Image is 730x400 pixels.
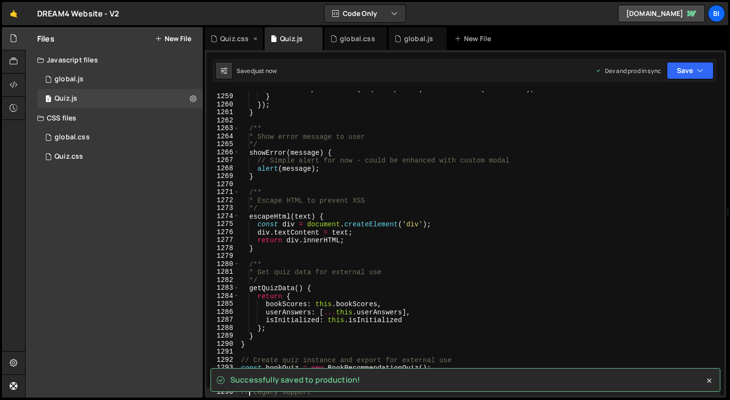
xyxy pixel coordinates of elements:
[207,140,239,148] div: 1265
[207,228,239,237] div: 1276
[155,35,191,43] button: New File
[207,308,239,316] div: 1286
[207,172,239,180] div: 1269
[55,133,90,142] div: global.css
[595,67,661,75] div: Dev and prod in sync
[55,75,84,84] div: global.js
[45,96,51,104] span: 1
[230,374,360,385] span: Successfully saved to production!
[37,33,55,44] h2: Files
[207,276,239,284] div: 1282
[207,148,239,157] div: 1266
[207,108,239,117] div: 1261
[667,62,714,79] button: Save
[207,196,239,205] div: 1272
[26,108,203,128] div: CSS files
[207,388,239,396] div: 1296
[207,380,239,388] div: 1295
[207,332,239,340] div: 1289
[207,260,239,268] div: 1280
[207,212,239,221] div: 1274
[207,244,239,252] div: 1278
[207,252,239,260] div: 1279
[2,2,26,25] a: 🤙
[324,5,406,22] button: Code Only
[220,34,249,44] div: Quiz.css
[207,340,239,348] div: 1290
[207,188,239,196] div: 1271
[207,101,239,109] div: 1260
[207,92,239,101] div: 1259
[207,316,239,324] div: 1287
[37,147,203,166] div: 17250/47890.css
[254,67,277,75] div: just now
[237,67,277,75] div: Saved
[207,236,239,244] div: 1277
[207,133,239,141] div: 1264
[26,50,203,70] div: Javascript files
[207,117,239,125] div: 1262
[207,156,239,164] div: 1267
[37,70,203,89] div: 17250/47734.js
[207,292,239,300] div: 1284
[340,34,375,44] div: global.css
[207,284,239,292] div: 1283
[207,324,239,332] div: 1288
[207,356,239,364] div: 1292
[618,5,705,22] a: [DOMAIN_NAME]
[708,5,725,22] a: Bi
[207,180,239,189] div: 1270
[207,204,239,212] div: 1273
[37,89,203,108] div: 17250/47889.js
[454,34,495,44] div: New File
[207,348,239,356] div: 1291
[404,34,433,44] div: global.js
[207,220,239,228] div: 1275
[37,8,119,19] div: DREAM4 Website - V2
[55,94,77,103] div: Quiz.js
[207,124,239,133] div: 1263
[207,364,239,372] div: 1293
[207,300,239,308] div: 1285
[207,268,239,276] div: 1281
[37,128,203,147] div: 17250/47735.css
[280,34,303,44] div: Quiz.js
[55,152,83,161] div: Quiz.css
[207,372,239,380] div: 1294
[207,164,239,173] div: 1268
